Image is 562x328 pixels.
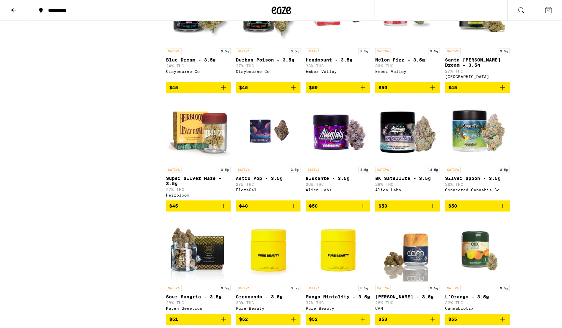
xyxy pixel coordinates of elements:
button: Add to bag [236,200,300,212]
span: $45 [169,203,178,209]
img: Connected Cannabis Co - Silver Spoon - 3.5g [445,98,510,163]
div: Pure Beauty [306,306,370,310]
button: Add to bag [445,314,510,325]
button: Add to bag [166,314,231,325]
span: $50 [309,85,318,90]
p: 3.5g [428,48,440,54]
p: 3.5g [498,48,510,54]
p: SATIVA [445,285,461,291]
p: 3.5g [289,167,300,172]
p: SATIVA [166,285,182,291]
p: 28% THC [375,182,440,186]
img: Cannabiotix - L'Orange - 3.5g [445,217,510,282]
p: 3.5g [498,285,510,291]
button: Add to bag [375,314,440,325]
div: Alien Labs [306,188,370,192]
p: 30% THC [375,64,440,68]
img: Alien Labs - Biskante - 3.5g [306,98,370,163]
span: $45 [239,85,248,90]
button: Add to bag [306,82,370,93]
p: SATIVA [166,48,182,54]
p: Astro Pop - 3.5g [236,176,300,181]
p: SATIVA [306,285,321,291]
p: SATIVA [375,167,391,172]
p: Super Silver Haze - 3.5g [166,176,231,186]
img: Heirbloom - Super Silver Haze - 3.5g [166,98,231,163]
p: 30% THC [445,182,510,186]
div: Maven Genetics [166,306,231,310]
p: SATIVA [236,48,251,54]
p: L'Orange - 3.5g [445,294,510,299]
p: 3.5g [219,167,231,172]
button: Add to bag [375,200,440,212]
p: 27% THC [166,187,231,192]
button: Add to bag [306,314,370,325]
p: 27% THC [236,182,300,186]
p: Biskante - 3.5g [306,176,370,181]
p: Durban Poison - 3.5g [236,57,300,62]
a: Open page for BK Satellite - 3.5g from Alien Labs [375,98,440,200]
div: Heirbloom [166,193,231,197]
span: $50 [378,203,387,209]
a: Open page for Mango Mintality - 3.5g from Pure Beauty [306,217,370,314]
p: 27% THC [445,69,510,73]
a: Open page for Silver Spoon - 3.5g from Connected Cannabis Co [445,98,510,200]
p: 3.5g [358,48,370,54]
p: 3.5g [498,167,510,172]
a: Open page for Astro Pop - 3.5g from FloraCal [236,98,300,200]
img: FloraCal - Astro Pop - 3.5g [243,98,293,163]
a: Open page for Jack Herer - 3.5g from CAM [375,217,440,314]
img: Pure Beauty - Mango Mintality - 3.5g [306,217,370,282]
p: 3.5g [289,285,300,291]
p: SATIVA [236,285,251,291]
a: Open page for Crescendo - 3.5g from Pure Beauty [236,217,300,314]
button: Add to bag [166,200,231,212]
button: Add to bag [236,82,300,93]
div: Cannabiotix [445,306,510,310]
p: SATIVA [445,167,461,172]
img: Alien Labs - BK Satellite - 3.5g [375,98,440,163]
p: 28% THC [166,301,231,305]
p: [PERSON_NAME] - 3.5g [375,294,440,299]
button: Add to bag [166,82,231,93]
span: $52 [309,317,318,322]
p: SATIVA [236,167,251,172]
div: Ember Valley [375,69,440,74]
a: Open page for Biskante - 3.5g from Alien Labs [306,98,370,200]
p: 33% THC [236,301,300,305]
p: 3.5g [289,48,300,54]
p: 3.5g [428,167,440,172]
div: Alien Labs [375,188,440,192]
img: Pure Beauty - Crescendo - 3.5g [236,217,300,282]
span: $45 [448,85,457,90]
span: Hi. Need any help? [4,5,47,10]
p: SATIVA [375,48,391,54]
span: $55 [448,317,457,322]
p: SATIVA [375,285,391,291]
img: Maven Genetics - Sour Sangria - 3.5g [166,217,231,282]
div: FloraCal [236,188,300,192]
p: BK Satellite - 3.5g [375,176,440,181]
span: $48 [239,203,248,209]
p: Santa [PERSON_NAME] Dream - 3.5g [445,57,510,68]
span: $51 [169,317,178,322]
span: $45 [169,85,178,90]
span: $50 [378,85,387,90]
div: CAM [375,306,440,310]
div: Pure Beauty [236,306,300,310]
p: 28% THC [375,301,440,305]
p: SATIVA [445,48,461,54]
p: Melon Fizz - 3.5g [375,57,440,62]
div: Claybourne Co. [166,69,231,74]
button: Add to bag [306,200,370,212]
p: SATIVA [166,167,182,172]
div: Connected Cannabis Co [445,188,510,192]
span: $52 [239,317,248,322]
div: [GEOGRAPHIC_DATA] [445,75,510,79]
p: 32% THC [445,301,510,305]
div: Ember Valley [306,69,370,74]
p: 3.5g [219,48,231,54]
button: Add to bag [445,82,510,93]
p: 33% THC [306,64,370,68]
button: Add to bag [236,314,300,325]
